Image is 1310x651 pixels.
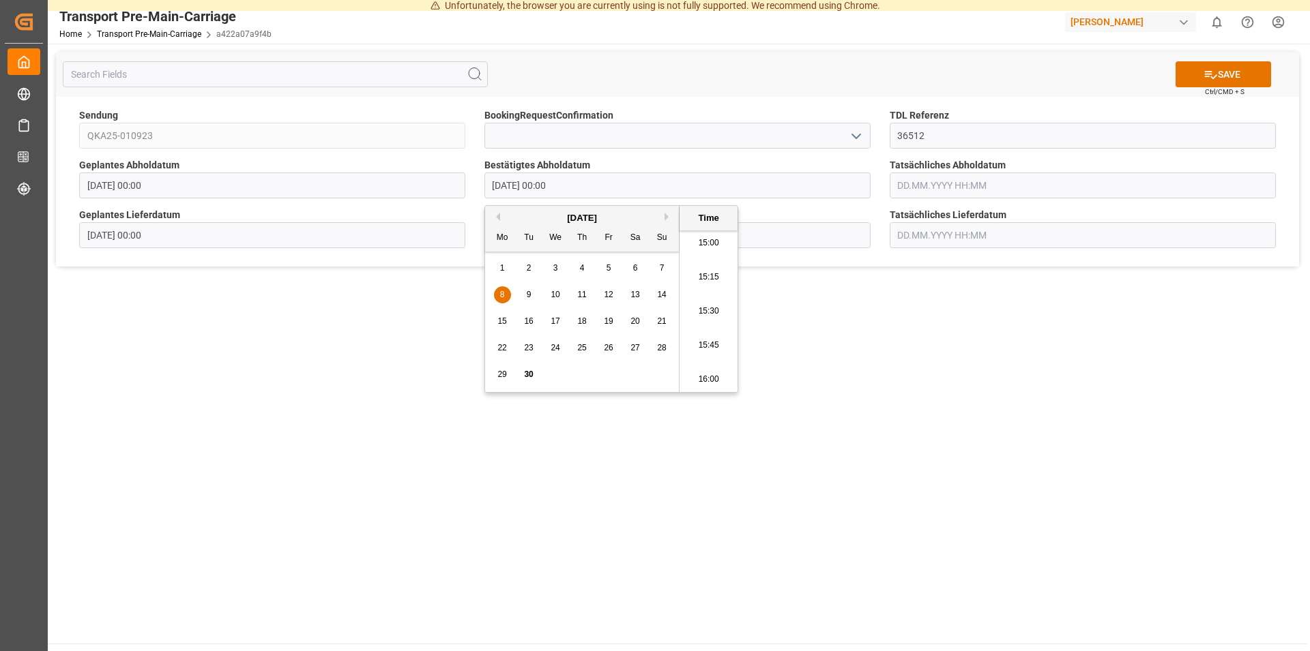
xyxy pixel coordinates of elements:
span: 13 [630,290,639,299]
div: Choose Saturday, September 27th, 2025 [627,339,644,357]
div: Su [654,230,671,247]
div: Choose Wednesday, September 24th, 2025 [547,339,564,357]
div: Choose Thursday, September 4th, 2025 [574,260,591,277]
div: Choose Wednesday, September 10th, 2025 [547,286,564,303]
li: 15:00 [680,226,738,260]
span: Geplantes Lieferdatum [79,208,180,222]
div: Time [683,211,734,225]
span: 24 [551,343,559,352]
div: We [547,230,564,247]
button: Next Month [665,213,673,221]
div: Choose Monday, September 15th, 2025 [494,313,511,330]
span: 21 [657,316,666,326]
span: 2 [527,263,532,273]
span: 22 [497,343,506,352]
a: Transport Pre-Main-Carriage [97,29,201,39]
div: Choose Thursday, September 11th, 2025 [574,286,591,303]
div: Choose Saturday, September 13th, 2025 [627,286,644,303]
span: Bestätigtes Abholdatum [484,158,590,172]
div: month 2025-09 [489,255,675,388]
div: Choose Monday, September 8th, 2025 [494,286,511,303]
span: 14 [657,290,666,299]
span: 23 [524,343,533,352]
span: 3 [553,263,558,273]
div: Choose Tuesday, September 2nd, 2025 [521,260,538,277]
span: 5 [607,263,611,273]
div: [PERSON_NAME] [1065,12,1196,32]
a: Home [59,29,82,39]
li: 15:30 [680,294,738,329]
input: DD.MM.YYYY HH:MM [484,172,871,198]
button: Previous Month [492,213,500,221]
div: Sa [627,230,644,247]
span: 28 [657,343,666,352]
div: Choose Thursday, September 25th, 2025 [574,339,591,357]
div: Choose Monday, September 1st, 2025 [494,260,511,277]
span: 7 [660,263,665,273]
span: Ctrl/CMD + S [1205,87,1244,97]
span: 18 [577,316,586,326]
span: Geplantes Abholdatum [79,158,179,172]
span: BookingRequestConfirmation [484,108,613,123]
span: 26 [604,343,613,352]
span: 10 [551,290,559,299]
div: Mo [494,230,511,247]
span: 17 [551,316,559,326]
input: DD.MM.YYYY HH:MM [890,172,1276,198]
span: 27 [630,343,639,352]
div: Fr [600,230,617,247]
span: 29 [497,369,506,379]
span: TDL Referenz [890,108,949,123]
div: Choose Tuesday, September 30th, 2025 [521,366,538,383]
span: Tatsächliches Abholdatum [890,158,1006,172]
div: Choose Sunday, September 28th, 2025 [654,339,671,357]
input: Search Fields [63,61,488,87]
button: SAVE [1176,61,1271,87]
div: Choose Sunday, September 7th, 2025 [654,260,671,277]
span: 9 [527,290,532,299]
span: 8 [500,290,505,299]
div: Choose Friday, September 26th, 2025 [600,339,617,357]
button: Help Center [1232,7,1263,37]
span: 4 [580,263,585,273]
div: Choose Monday, September 29th, 2025 [494,366,511,383]
div: Choose Tuesday, September 9th, 2025 [521,286,538,303]
div: Choose Tuesday, September 16th, 2025 [521,313,538,330]
span: 30 [524,369,533,379]
span: 15 [497,316,506,326]
div: Choose Monday, September 22nd, 2025 [494,339,511,357]
div: [DATE] [485,211,679,225]
button: open menu [845,125,865,147]
button: [PERSON_NAME] [1065,9,1202,35]
div: Choose Saturday, September 6th, 2025 [627,260,644,277]
div: Choose Thursday, September 18th, 2025 [574,313,591,330]
div: Transport Pre-Main-Carriage [59,6,272,27]
span: Tatsächliches Lieferdatum [890,208,1006,222]
div: Choose Sunday, September 21st, 2025 [654,313,671,330]
span: 11 [577,290,586,299]
div: Choose Sunday, September 14th, 2025 [654,286,671,303]
span: 1 [500,263,505,273]
div: Choose Tuesday, September 23rd, 2025 [521,339,538,357]
input: DD.MM.YYYY HH:MM [79,172,465,198]
button: show 0 new notifications [1202,7,1232,37]
span: 20 [630,316,639,326]
li: 16:00 [680,363,738,397]
div: Choose Saturday, September 20th, 2025 [627,313,644,330]
div: Choose Wednesday, September 3rd, 2025 [547,260,564,277]
span: 19 [604,316,613,326]
input: DD.MM.YYYY HH:MM [890,222,1276,248]
span: 6 [633,263,638,273]
div: Choose Friday, September 5th, 2025 [600,260,617,277]
div: Choose Friday, September 12th, 2025 [600,286,617,303]
span: 25 [577,343,586,352]
div: Choose Friday, September 19th, 2025 [600,313,617,330]
span: Sendung [79,108,118,123]
span: 12 [604,290,613,299]
span: 16 [524,316,533,326]
li: 15:45 [680,329,738,363]
input: DD.MM.YYYY HH:MM [79,222,465,248]
li: 15:15 [680,260,738,294]
div: Choose Wednesday, September 17th, 2025 [547,313,564,330]
div: Th [574,230,591,247]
